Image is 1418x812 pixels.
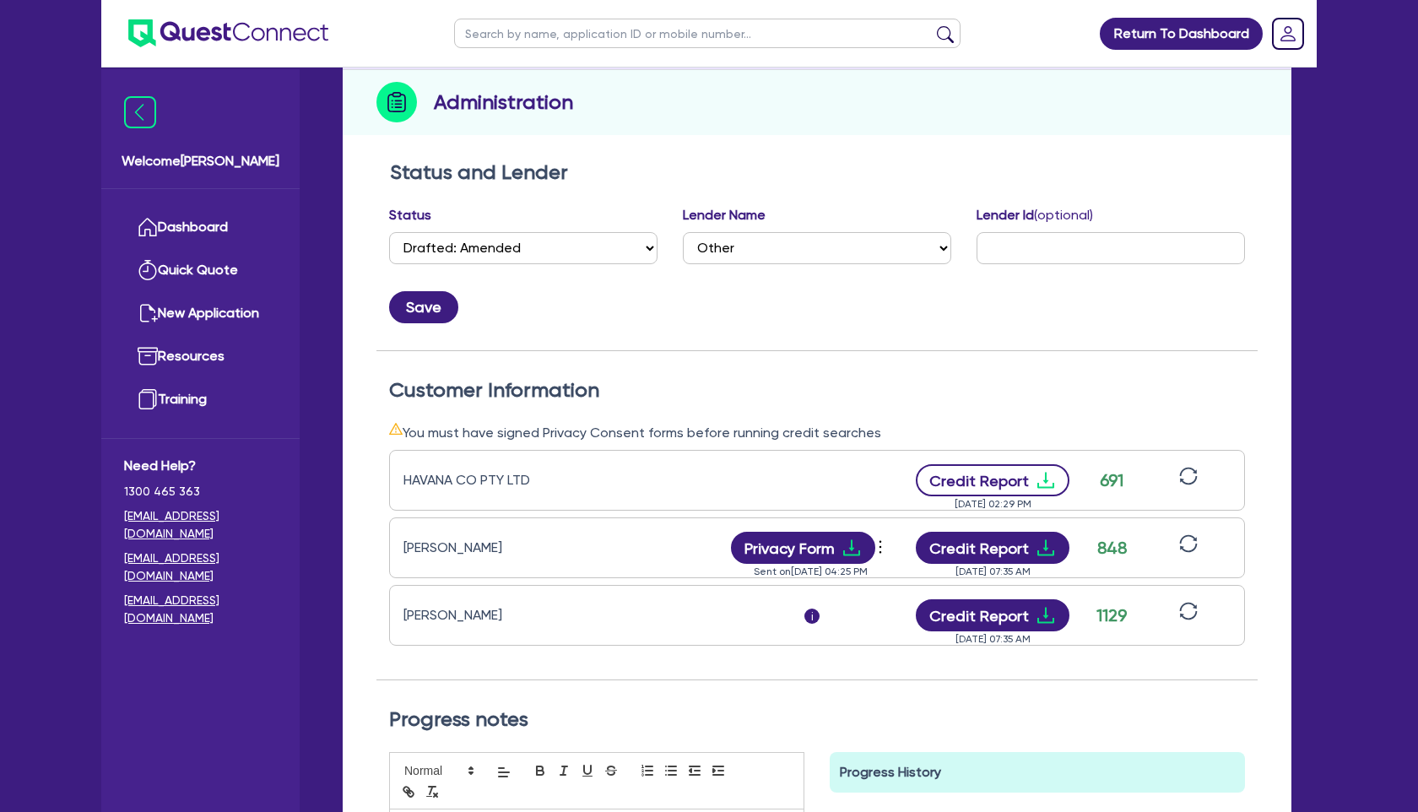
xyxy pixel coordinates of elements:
[1174,533,1203,563] button: sync
[1091,535,1133,560] div: 848
[1100,18,1263,50] a: Return To Dashboard
[1036,538,1056,558] span: download
[683,205,766,225] label: Lender Name
[1091,468,1133,493] div: 691
[872,534,889,560] span: more
[977,205,1093,225] label: Lender Id
[138,389,158,409] img: training
[124,456,277,476] span: Need Help?
[389,205,431,225] label: Status
[124,507,277,543] a: [EMAIL_ADDRESS][DOMAIN_NAME]
[1174,466,1203,495] button: sync
[389,422,403,436] span: warning
[1266,12,1310,56] a: Dropdown toggle
[124,335,277,378] a: Resources
[1036,605,1056,625] span: download
[403,538,614,558] div: [PERSON_NAME]
[804,609,820,624] span: i
[916,599,1070,631] button: Credit Reportdownload
[124,378,277,421] a: Training
[389,422,1245,443] div: You must have signed Privacy Consent forms before running credit searches
[124,292,277,335] a: New Application
[1179,602,1198,620] span: sync
[875,533,890,562] button: Dropdown toggle
[1091,603,1133,628] div: 1129
[124,483,277,501] span: 1300 465 363
[376,82,417,122] img: step-icon
[830,752,1245,793] div: Progress History
[138,346,158,366] img: resources
[389,291,458,323] button: Save
[138,303,158,323] img: new-application
[1179,534,1198,553] span: sync
[454,19,961,48] input: Search by name, application ID or mobile number...
[1036,470,1056,490] span: download
[124,249,277,292] a: Quick Quote
[138,260,158,280] img: quick-quote
[124,549,277,585] a: [EMAIL_ADDRESS][DOMAIN_NAME]
[389,378,1245,403] h2: Customer Information
[124,206,277,249] a: Dashboard
[389,707,1245,732] h2: Progress notes
[1174,601,1203,631] button: sync
[128,19,328,47] img: quest-connect-logo-blue
[1179,467,1198,485] span: sync
[1034,207,1093,223] span: (optional)
[842,538,862,558] span: download
[434,87,573,117] h2: Administration
[916,464,1070,496] button: Credit Reportdownload
[403,605,614,625] div: [PERSON_NAME]
[390,160,1244,185] h2: Status and Lender
[124,96,156,128] img: icon-menu-close
[124,592,277,627] a: [EMAIL_ADDRESS][DOMAIN_NAME]
[122,151,279,171] span: Welcome [PERSON_NAME]
[403,470,614,490] div: HAVANA CO PTY LTD
[916,532,1070,564] button: Credit Reportdownload
[731,532,876,564] button: Privacy Formdownload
